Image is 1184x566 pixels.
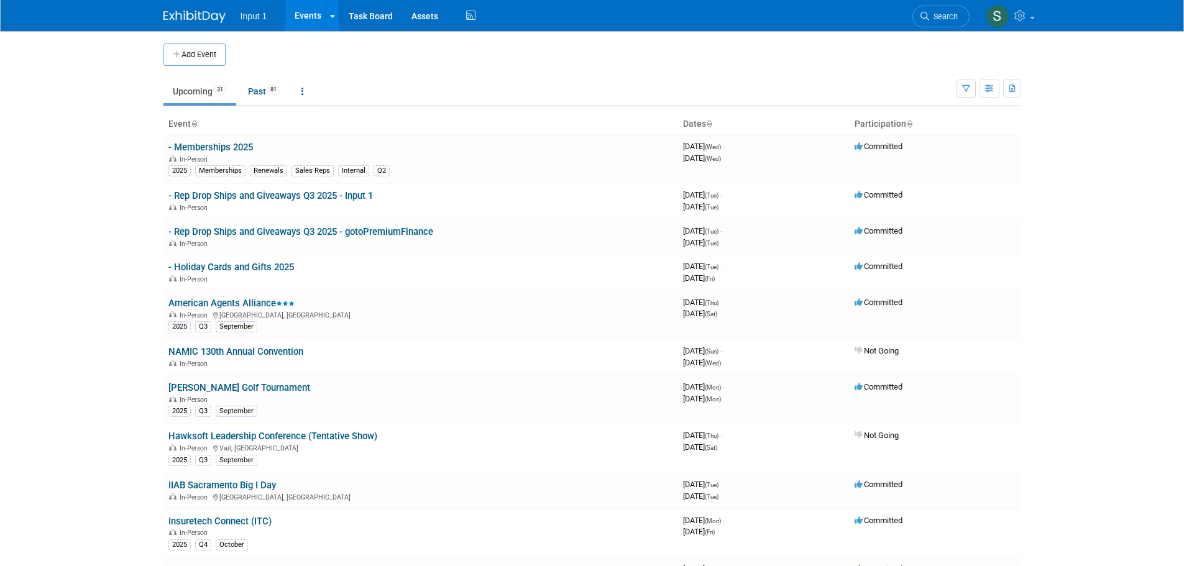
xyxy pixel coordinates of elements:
div: 2025 [168,165,191,176]
span: [DATE] [683,442,717,452]
a: - Memberships 2025 [168,142,253,153]
span: Not Going [855,346,899,355]
span: (Tue) [705,192,718,199]
a: - Rep Drop Ships and Giveaways Q3 2025 - Input 1 [168,190,373,201]
div: Vail, [GEOGRAPHIC_DATA] [168,442,673,452]
img: In-Person Event [169,155,177,162]
span: [DATE] [683,238,718,247]
span: - [723,142,725,151]
span: [DATE] [683,190,722,199]
span: [DATE] [683,527,715,536]
span: Committed [855,226,902,235]
span: In-Person [180,311,211,319]
span: [DATE] [683,480,722,489]
img: In-Person Event [169,240,177,246]
div: Q2 [374,165,390,176]
span: (Tue) [705,228,718,235]
span: Committed [855,142,902,151]
span: In-Person [180,360,211,368]
div: Q4 [195,539,211,550]
span: In-Person [180,444,211,452]
img: In-Person Event [169,204,177,210]
span: - [723,516,725,525]
div: October [216,539,248,550]
a: IIAB Sacramento Big I Day [168,480,276,491]
span: (Fri) [705,529,715,536]
div: [GEOGRAPHIC_DATA], [GEOGRAPHIC_DATA] [168,309,673,319]
a: Search [912,6,970,27]
div: September [216,455,257,466]
span: (Tue) [705,204,718,211]
span: In-Person [180,155,211,163]
span: (Fri) [705,275,715,282]
a: Sort by Start Date [706,119,712,129]
span: [DATE] [683,394,721,403]
button: Add Event [163,43,226,66]
span: [DATE] [683,202,718,211]
a: Hawksoft Leadership Conference (Tentative Show) [168,431,377,442]
span: Committed [855,480,902,489]
span: Committed [855,516,902,525]
a: Sort by Event Name [191,119,197,129]
span: 31 [213,85,227,94]
span: (Wed) [705,144,721,150]
th: Participation [850,114,1021,135]
span: - [720,346,722,355]
a: [PERSON_NAME] Golf Tournament [168,382,310,393]
div: Q3 [195,455,211,466]
img: Susan Stout [986,4,1009,28]
span: - [720,431,722,440]
span: - [720,298,722,307]
span: [DATE] [683,382,725,391]
th: Dates [678,114,850,135]
div: Renewals [250,165,287,176]
span: In-Person [180,204,211,212]
img: In-Person Event [169,360,177,366]
a: Upcoming31 [163,80,236,103]
div: September [216,321,257,332]
a: American Agents Alliance [168,298,295,309]
span: [DATE] [683,491,718,501]
span: (Tue) [705,263,718,270]
a: Past81 [239,80,290,103]
span: (Thu) [705,432,718,439]
div: 2025 [168,321,191,332]
a: Sort by Participation Type [906,119,912,129]
span: (Sat) [705,444,717,451]
a: - Holiday Cards and Gifts 2025 [168,262,294,273]
img: In-Person Event [169,311,177,317]
span: (Mon) [705,384,721,391]
span: In-Person [180,240,211,248]
div: 2025 [168,406,191,417]
span: In-Person [180,396,211,404]
span: [DATE] [683,273,715,283]
span: In-Person [180,275,211,283]
span: [DATE] [683,309,717,318]
span: (Mon) [705,396,721,403]
span: Committed [855,190,902,199]
span: (Tue) [705,493,718,500]
div: September [216,406,257,417]
img: In-Person Event [169,529,177,535]
div: [GEOGRAPHIC_DATA], [GEOGRAPHIC_DATA] [168,491,673,501]
div: Sales Reps [291,165,334,176]
a: Insuretech Connect (ITC) [168,516,272,527]
img: ExhibitDay [163,11,226,23]
span: Not Going [855,431,899,440]
img: In-Person Event [169,444,177,450]
span: 81 [267,85,280,94]
span: (Wed) [705,155,721,162]
div: 2025 [168,455,191,466]
span: - [720,262,722,271]
span: (Tue) [705,482,718,488]
th: Event [163,114,678,135]
span: - [723,382,725,391]
img: In-Person Event [169,396,177,402]
span: (Sat) [705,311,717,317]
span: [DATE] [683,298,722,307]
span: In-Person [180,529,211,537]
span: Committed [855,262,902,271]
span: Committed [855,298,902,307]
span: [DATE] [683,431,722,440]
span: (Thu) [705,299,718,306]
